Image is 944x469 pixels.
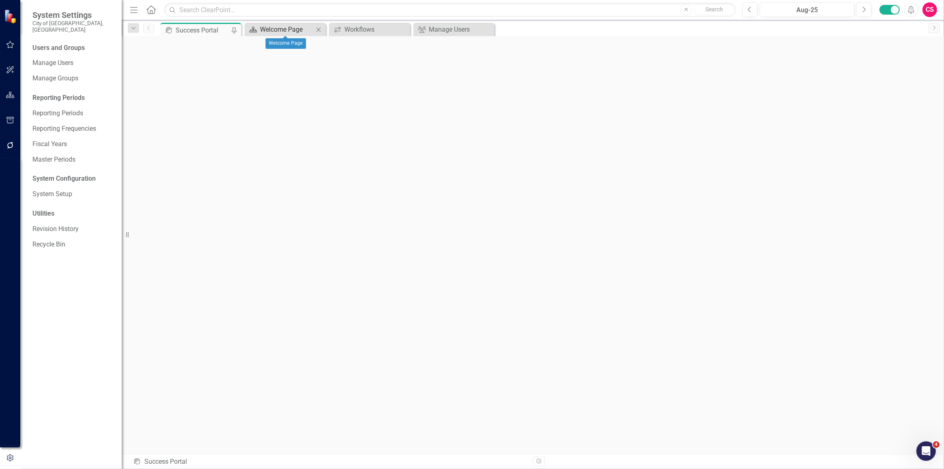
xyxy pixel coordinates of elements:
div: Manage Users [429,24,492,35]
span: System Settings [32,10,114,20]
a: Master Periods [32,155,114,164]
span: 4 [933,441,940,448]
div: Utilities [32,209,114,218]
a: Revision History [32,225,114,234]
a: Workflows [331,24,408,35]
a: Manage Groups [32,74,114,83]
div: System Configuration [32,174,114,184]
a: Welcome Page [247,24,314,35]
span: Search [705,6,723,13]
div: Workflows [344,24,408,35]
a: Reporting Periods [32,109,114,118]
a: Recycle Bin [32,240,114,249]
iframe: Success Portal [122,36,944,454]
img: ClearPoint Strategy [4,9,18,23]
div: Users and Groups [32,43,114,53]
div: Welcome Page [266,39,306,49]
a: System Setup [32,190,114,199]
button: Aug-25 [760,2,854,17]
a: Manage Users [415,24,492,35]
input: Search ClearPoint... [164,3,736,17]
a: Manage Users [32,58,114,68]
button: Search [694,4,734,15]
a: Reporting Frequencies [32,124,114,134]
div: Success Portal [133,457,527,467]
div: Aug-25 [763,5,852,15]
div: Welcome Page [260,24,314,35]
small: City of [GEOGRAPHIC_DATA], [GEOGRAPHIC_DATA] [32,20,114,33]
div: Reporting Periods [32,93,114,103]
button: CS [922,2,937,17]
iframe: Intercom live chat [916,441,936,461]
a: Fiscal Years [32,140,114,149]
div: Success Portal [176,25,229,35]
